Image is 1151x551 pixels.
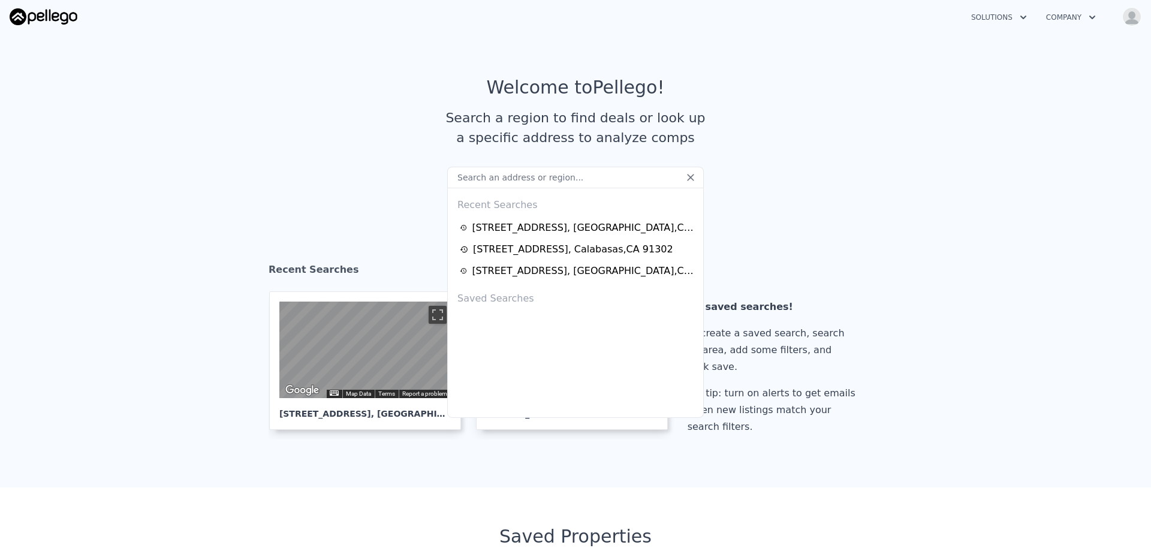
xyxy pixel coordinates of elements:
a: Map [STREET_ADDRESS], [GEOGRAPHIC_DATA] [269,291,471,430]
input: Search an address or region... [447,167,704,188]
div: [STREET_ADDRESS] , [GEOGRAPHIC_DATA] , CA 91324 [472,221,695,235]
div: Recent Searches [453,188,698,217]
div: To create a saved search, search an area, add some filters, and click save. [688,325,860,375]
button: Toggle fullscreen view [429,306,447,324]
div: Search a region to find deals or look up a specific address to analyze comps [441,108,710,147]
div: [STREET_ADDRESS] , Calabasas , CA 91302 [473,242,673,257]
div: Saved Searches [453,282,698,311]
a: Open this area in Google Maps (opens a new window) [282,383,322,398]
button: Keyboard shortcuts [330,390,338,396]
a: Report a problem [402,390,447,397]
button: Company [1036,7,1105,28]
button: Solutions [962,7,1036,28]
div: Saved Properties [269,526,882,547]
div: [STREET_ADDRESS] , [GEOGRAPHIC_DATA] [279,398,451,420]
img: Pellego [10,8,77,25]
div: No saved searches! [688,299,860,315]
a: Terms (opens in new tab) [378,390,395,397]
div: Welcome to Pellego ! [487,77,665,98]
img: Google [282,383,322,398]
a: [STREET_ADDRESS], [GEOGRAPHIC_DATA],CA 91324 [460,221,695,235]
a: [STREET_ADDRESS], Calabasas,CA 91302 [460,242,695,257]
div: Recent Searches [269,253,882,291]
a: [STREET_ADDRESS], [GEOGRAPHIC_DATA],CA 91342 [460,264,695,278]
div: [STREET_ADDRESS] , [GEOGRAPHIC_DATA] , CA 91342 [472,264,695,278]
div: Map [279,302,451,398]
span: , CA 91302 [631,409,679,418]
div: Street View [279,302,451,398]
img: avatar [1122,7,1141,26]
button: Map Data [346,390,371,398]
div: Pro tip: turn on alerts to get emails when new listings match your search filters. [688,385,860,435]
